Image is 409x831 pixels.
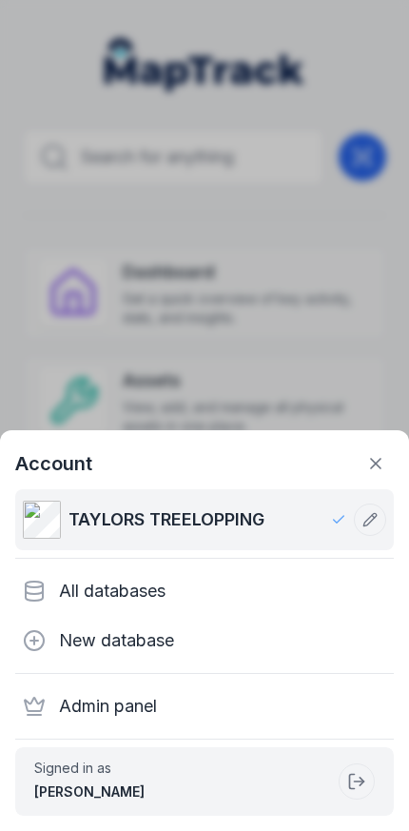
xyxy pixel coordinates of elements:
a: TAYLORS TREELOPPING [23,501,346,539]
div: New database [15,616,394,665]
strong: Account [15,450,92,477]
strong: [PERSON_NAME] [34,783,145,800]
div: All databases [15,566,394,616]
span: Signed in as [34,759,331,778]
div: Admin panel [15,682,394,731]
span: TAYLORS TREELOPPING [68,506,264,533]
